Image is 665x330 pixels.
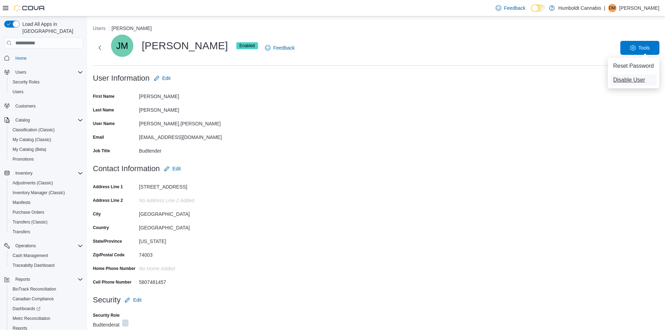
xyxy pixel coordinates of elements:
[13,306,40,311] span: Dashboards
[93,41,107,55] button: Next
[10,228,83,236] span: Transfers
[7,188,86,198] button: Inventory Manager (Classic)
[93,25,659,33] nav: An example of EuiBreadcrumbs
[10,261,57,270] a: Traceabilty Dashboard
[10,179,56,187] a: Adjustments (Classic)
[13,210,44,215] span: Purchase Orders
[504,5,525,12] span: Feedback
[7,227,86,237] button: Transfers
[613,62,654,70] span: Reset Password
[1,115,86,125] button: Catalog
[10,179,83,187] span: Adjustments (Classic)
[10,305,83,313] span: Dashboards
[93,198,123,203] label: Address Line 2
[13,286,56,292] span: BioTrack Reconciliation
[10,155,37,163] a: Promotions
[1,241,86,251] button: Operations
[93,225,109,230] label: Country
[262,41,297,55] a: Feedback
[7,207,86,217] button: Purchase Orders
[133,296,141,303] span: Edit
[10,314,83,323] span: Metrc Reconciliation
[609,4,616,12] span: DM
[620,41,659,55] button: Tools
[14,5,45,12] img: Cova
[13,242,83,250] span: Operations
[15,277,30,282] span: Reports
[139,195,232,203] div: No Address Line 2 added
[10,295,83,303] span: Canadian Compliance
[10,135,83,144] span: My Catalog (Classic)
[93,134,104,140] label: Email
[93,320,659,328] div: Budtender at
[7,198,86,207] button: Manifests
[10,88,26,96] a: Users
[13,68,29,76] button: Users
[93,184,123,190] label: Address Line 1
[13,116,83,124] span: Catalog
[13,79,39,85] span: Security Roles
[162,75,171,82] span: Edit
[93,279,132,285] label: Cell Phone Number
[161,162,184,176] button: Edit
[139,181,232,190] div: [STREET_ADDRESS]
[10,88,83,96] span: Users
[13,116,32,124] button: Catalog
[15,243,36,249] span: Operations
[10,189,83,197] span: Inventory Manager (Classic)
[7,284,86,294] button: BioTrack Reconciliation
[13,102,38,110] a: Customers
[13,229,30,235] span: Transfers
[139,91,232,99] div: [PERSON_NAME]
[10,208,47,217] a: Purchase Orders
[10,198,33,207] a: Manifests
[10,251,83,260] span: Cash Management
[93,94,114,99] label: First Name
[1,67,86,77] button: Users
[10,251,51,260] a: Cash Management
[15,103,36,109] span: Customers
[93,266,135,271] label: Home Phone Number
[10,305,43,313] a: Dashboards
[116,35,128,57] span: JM
[7,178,86,188] button: Adjustments (Classic)
[7,77,86,87] button: Security Roles
[13,200,30,205] span: Manifests
[7,87,86,97] button: Users
[172,165,181,172] span: Edit
[15,69,26,75] span: Users
[139,104,232,113] div: [PERSON_NAME]
[111,35,258,57] div: [PERSON_NAME]
[531,5,546,12] input: Dark Mode
[139,132,232,140] div: [EMAIL_ADDRESS][DOMAIN_NAME]
[239,43,255,49] span: Enabled
[10,295,57,303] a: Canadian Compliance
[139,208,232,217] div: [GEOGRAPHIC_DATA]
[112,25,152,31] button: [PERSON_NAME]
[13,68,83,76] span: Users
[13,180,53,186] span: Adjustments (Classic)
[10,218,50,226] a: Transfers (Classic)
[13,89,23,95] span: Users
[13,316,50,321] span: Metrc Reconciliation
[151,71,173,85] button: Edit
[13,169,35,177] button: Inventory
[13,275,33,284] button: Reports
[122,293,144,307] button: Edit
[10,218,83,226] span: Transfers (Classic)
[13,156,34,162] span: Promotions
[10,189,68,197] a: Inventory Manager (Classic)
[10,208,83,217] span: Purchase Orders
[139,277,232,285] div: 5807481457
[93,296,120,304] h3: Security
[493,1,528,15] a: Feedback
[613,76,645,84] span: Disable User
[13,102,83,110] span: Customers
[7,217,86,227] button: Transfers (Classic)
[13,190,65,196] span: Inventory Manager (Classic)
[93,313,120,318] label: Security Role
[10,285,83,293] span: BioTrack Reconciliation
[13,263,54,268] span: Traceabilty Dashboard
[10,135,54,144] a: My Catalog (Classic)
